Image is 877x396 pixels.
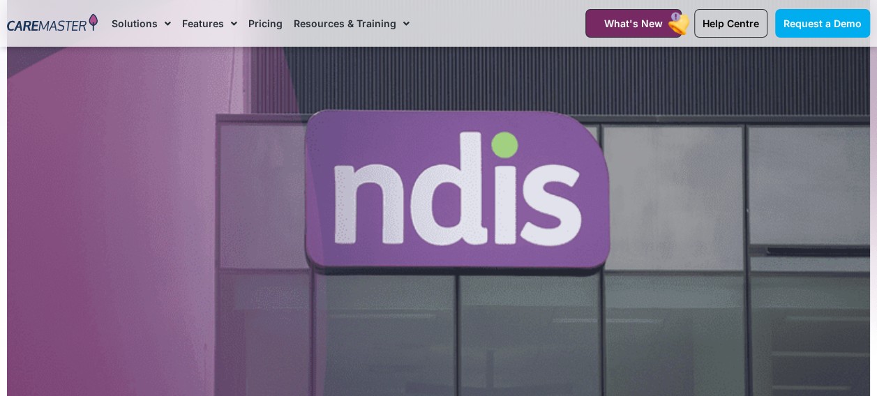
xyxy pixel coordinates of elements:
a: Help Centre [694,9,767,38]
span: Request a Demo [784,17,862,29]
span: What's New [604,17,663,29]
a: Request a Demo [775,9,870,38]
span: Help Centre [703,17,759,29]
a: What's New [585,9,682,38]
img: CareMaster Logo [7,13,98,33]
